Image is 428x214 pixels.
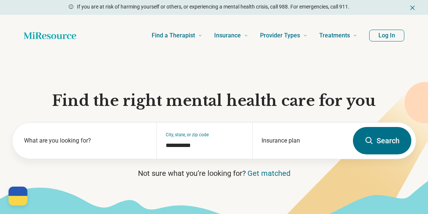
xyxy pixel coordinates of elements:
[260,21,307,50] a: Provider Types
[247,169,290,178] a: Get matched
[214,30,241,41] span: Insurance
[152,21,202,50] a: Find a Therapist
[369,30,404,41] button: Log In
[24,136,148,145] label: What are you looking for?
[152,30,195,41] span: Find a Therapist
[319,30,350,41] span: Treatments
[260,30,300,41] span: Provider Types
[12,91,416,110] h1: Find the right mental health care for you
[24,28,76,43] a: Home page
[77,3,350,11] p: If you are at risk of harming yourself or others, or experiencing a mental health crisis, call 98...
[409,3,416,12] button: Dismiss
[353,127,411,154] button: Search
[214,21,248,50] a: Insurance
[12,168,416,178] p: Not sure what you’re looking for?
[319,21,357,50] a: Treatments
